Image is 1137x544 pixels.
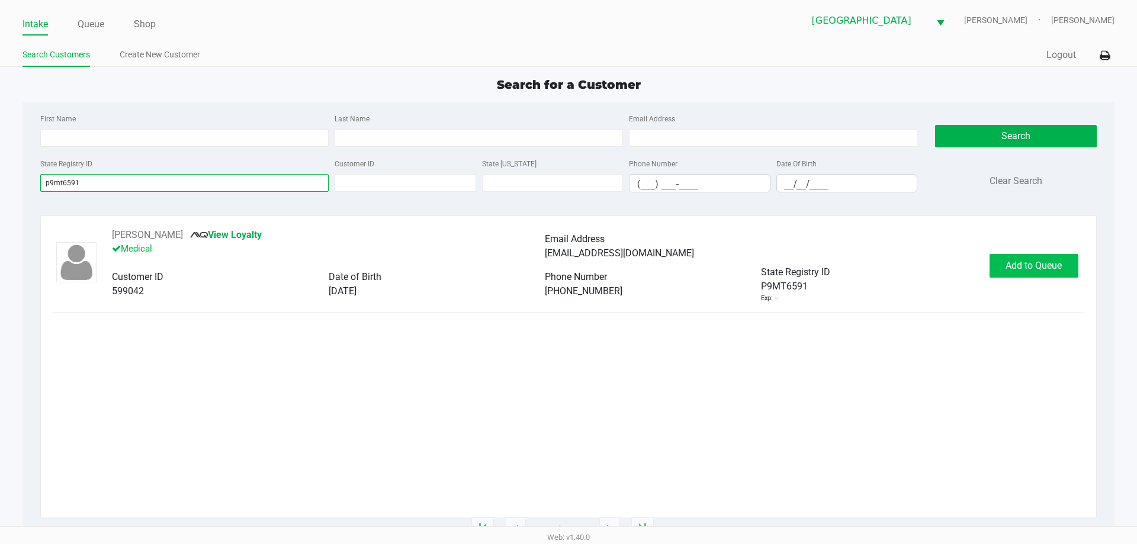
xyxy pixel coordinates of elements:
[506,517,526,541] app-submit-button: Previous
[497,78,641,92] span: Search for a Customer
[40,159,92,169] label: State Registry ID
[964,14,1051,27] span: [PERSON_NAME]
[629,175,770,193] input: Format: (999) 999-9999
[545,271,607,282] span: Phone Number
[629,159,677,169] label: Phone Number
[538,523,587,535] span: 1 - 1 of 1 items
[812,14,922,28] span: [GEOGRAPHIC_DATA]
[112,242,545,256] p: Medical
[40,114,76,124] label: First Name
[112,228,183,242] button: See customer info
[776,174,918,192] kendo-maskedtextbox: Format: MM/DD/YYYY
[482,159,537,169] label: State [US_STATE]
[1046,48,1076,62] button: Logout
[761,266,830,278] span: State Registry ID
[761,294,778,304] div: Exp: --
[120,47,200,62] a: Create New Customer
[134,16,156,33] a: Shop
[777,175,917,193] input: Format: MM/DD/YYYY
[23,47,90,62] a: Search Customers
[929,7,952,34] button: Select
[545,247,694,259] span: [EMAIL_ADDRESS][DOMAIN_NAME]
[1006,260,1062,271] span: Add to Queue
[545,285,622,297] span: [PHONE_NUMBER]
[776,159,817,169] label: Date Of Birth
[329,285,356,297] span: [DATE]
[629,174,770,192] kendo-maskedtextbox: Format: (999) 999-9999
[335,159,374,169] label: Customer ID
[545,233,605,244] span: Email Address
[990,174,1042,188] button: Clear Search
[23,16,48,33] a: Intake
[761,279,808,294] span: P9MT6591
[190,229,262,240] a: View Loyalty
[112,271,163,282] span: Customer ID
[547,533,590,542] span: Web: v1.40.0
[335,114,370,124] label: Last Name
[629,114,675,124] label: Email Address
[78,16,104,33] a: Queue
[112,285,144,297] span: 599042
[329,271,381,282] span: Date of Birth
[631,517,654,541] app-submit-button: Move to last page
[1051,14,1114,27] span: [PERSON_NAME]
[935,125,1096,147] button: Search
[599,517,619,541] app-submit-button: Next
[990,254,1078,278] button: Add to Queue
[471,517,494,541] app-submit-button: Move to first page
